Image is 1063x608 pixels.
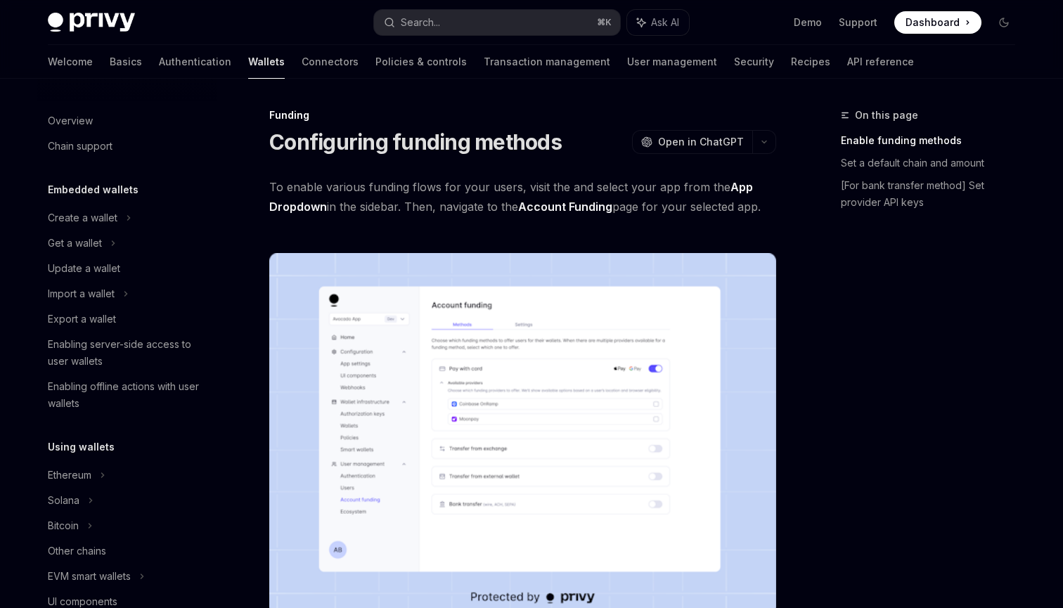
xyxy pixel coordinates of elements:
[839,15,877,30] a: Support
[37,538,217,564] a: Other chains
[841,129,1026,152] a: Enable funding methods
[401,14,440,31] div: Search...
[248,45,285,79] a: Wallets
[48,568,131,585] div: EVM smart wallets
[841,174,1026,214] a: [For bank transfer method] Set provider API keys
[906,15,960,30] span: Dashboard
[734,45,774,79] a: Security
[269,129,562,155] h1: Configuring funding methods
[894,11,981,34] a: Dashboard
[37,134,217,159] a: Chain support
[37,306,217,332] a: Export a wallet
[518,200,612,214] a: Account Funding
[48,45,93,79] a: Welcome
[597,17,612,28] span: ⌘ K
[37,374,217,416] a: Enabling offline actions with user wallets
[632,130,752,154] button: Open in ChatGPT
[48,543,106,560] div: Other chains
[48,467,91,484] div: Ethereum
[48,336,208,370] div: Enabling server-side access to user wallets
[110,45,142,79] a: Basics
[374,10,620,35] button: Search...⌘K
[375,45,467,79] a: Policies & controls
[48,439,115,455] h5: Using wallets
[48,112,93,129] div: Overview
[48,285,115,302] div: Import a wallet
[48,492,79,509] div: Solana
[48,517,79,534] div: Bitcoin
[794,15,822,30] a: Demo
[993,11,1015,34] button: Toggle dark mode
[627,10,689,35] button: Ask AI
[855,107,918,124] span: On this page
[658,135,744,149] span: Open in ChatGPT
[48,311,116,328] div: Export a wallet
[484,45,610,79] a: Transaction management
[48,181,138,198] h5: Embedded wallets
[48,378,208,412] div: Enabling offline actions with user wallets
[847,45,914,79] a: API reference
[269,177,776,216] span: To enable various funding flows for your users, visit the and select your app from the in the sid...
[48,235,102,252] div: Get a wallet
[159,45,231,79] a: Authentication
[48,260,120,277] div: Update a wallet
[37,256,217,281] a: Update a wallet
[627,45,717,79] a: User management
[651,15,679,30] span: Ask AI
[791,45,830,79] a: Recipes
[37,332,217,374] a: Enabling server-side access to user wallets
[48,209,117,226] div: Create a wallet
[302,45,359,79] a: Connectors
[48,13,135,32] img: dark logo
[37,108,217,134] a: Overview
[269,108,776,122] div: Funding
[841,152,1026,174] a: Set a default chain and amount
[48,138,112,155] div: Chain support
